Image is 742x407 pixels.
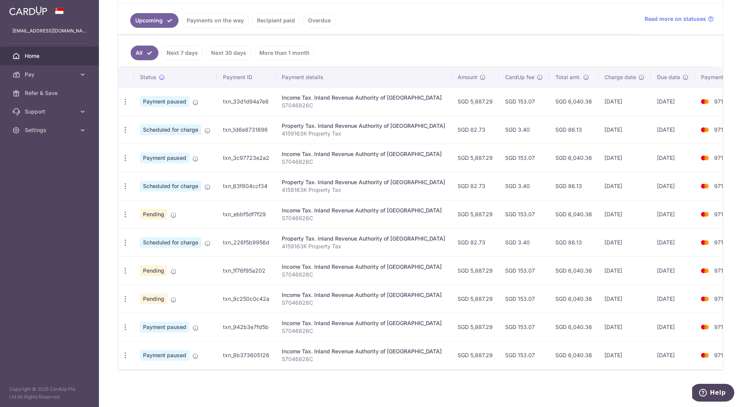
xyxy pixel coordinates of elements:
[714,98,726,105] span: 9715
[714,183,726,189] span: 9715
[282,263,445,271] div: Income Tax. Inland Revenue Authority of [GEOGRAPHIC_DATA]
[451,341,499,369] td: SGD 5,887.29
[549,200,598,228] td: SGD 6,040.36
[651,115,695,144] td: [DATE]
[651,313,695,341] td: [DATE]
[714,154,726,161] span: 9715
[499,256,549,285] td: SGD 153.07
[282,327,445,335] p: S7046826C
[12,27,87,35] p: [EMAIL_ADDRESS][DOMAIN_NAME]
[140,237,201,248] span: Scheduled for charge
[451,87,499,115] td: SGD 5,887.29
[697,153,713,163] img: Bank Card
[499,172,549,200] td: SGD 3.40
[549,341,598,369] td: SGD 6,040.36
[555,73,581,81] span: Total amt.
[282,235,445,243] div: Property Tax. Inland Revenue Authority of [GEOGRAPHIC_DATA]
[282,299,445,307] p: S7046826C
[697,125,713,134] img: Bank Card
[697,181,713,191] img: Bank Card
[598,115,651,144] td: [DATE]
[598,200,651,228] td: [DATE]
[697,238,713,247] img: Bank Card
[140,350,189,361] span: Payment paused
[451,228,499,256] td: SGD 82.73
[645,15,714,23] a: Read more on statuses
[499,200,549,228] td: SGD 153.07
[549,115,598,144] td: SGD 86.13
[140,73,157,81] span: Status
[697,351,713,360] img: Bank Card
[162,46,203,60] a: Next 7 days
[549,144,598,172] td: SGD 6,040.36
[282,348,445,355] div: Income Tax. Inland Revenue Authority of [GEOGRAPHIC_DATA]
[549,172,598,200] td: SGD 86.13
[276,67,451,87] th: Payment details
[451,313,499,341] td: SGD 5,887.29
[9,6,47,15] img: CardUp
[714,211,726,217] span: 9715
[206,46,251,60] a: Next 30 days
[651,285,695,313] td: [DATE]
[25,52,76,60] span: Home
[657,73,680,81] span: Due date
[282,186,445,194] p: 4159163K Property Tax
[714,267,726,274] span: 9715
[282,178,445,186] div: Property Tax. Inland Revenue Authority of [GEOGRAPHIC_DATA]
[499,285,549,313] td: SGD 153.07
[451,115,499,144] td: SGD 82.73
[458,73,477,81] span: Amount
[499,115,549,144] td: SGD 3.40
[282,158,445,166] p: S7046826C
[25,89,76,97] span: Refer & Save
[282,291,445,299] div: Income Tax. Inland Revenue Authority of [GEOGRAPHIC_DATA]
[282,150,445,158] div: Income Tax. Inland Revenue Authority of [GEOGRAPHIC_DATA]
[282,94,445,102] div: Income Tax. Inland Revenue Authority of [GEOGRAPHIC_DATA]
[692,384,734,403] iframe: Opens a widget where you can find more information
[217,313,276,341] td: txn_942b3e7fd5b
[697,322,713,332] img: Bank Card
[598,228,651,256] td: [DATE]
[451,285,499,313] td: SGD 5,887.29
[549,313,598,341] td: SGD 6,040.36
[282,130,445,137] p: 4159163K Property Tax
[217,115,276,144] td: txn_1d6e8731896
[140,209,167,220] span: Pending
[697,294,713,304] img: Bank Card
[549,228,598,256] td: SGD 86.13
[217,341,276,369] td: txn_8b373605126
[697,266,713,275] img: Bank Card
[282,102,445,109] p: S7046826C
[598,144,651,172] td: [DATE]
[282,355,445,363] p: S7046826C
[714,239,726,246] span: 9715
[451,144,499,172] td: SGD 5,887.29
[140,181,201,192] span: Scheduled for charge
[217,172,276,200] td: txn_63f804ccf34
[282,271,445,278] p: S7046826C
[25,71,76,78] span: Pay
[254,46,315,60] a: More than 1 month
[499,144,549,172] td: SGD 153.07
[604,73,636,81] span: Charge date
[282,207,445,214] div: Income Tax. Inland Revenue Authority of [GEOGRAPHIC_DATA]
[217,200,276,228] td: txn_ebbf5df7f29
[25,126,76,134] span: Settings
[651,341,695,369] td: [DATE]
[505,73,534,81] span: CardUp fee
[217,67,276,87] th: Payment ID
[451,172,499,200] td: SGD 82.73
[651,172,695,200] td: [DATE]
[140,124,201,135] span: Scheduled for charge
[451,256,499,285] td: SGD 5,887.29
[714,126,726,133] span: 9715
[714,324,726,330] span: 9715
[217,228,276,256] td: txn_226f5b9956d
[451,200,499,228] td: SGD 5,887.29
[140,96,189,107] span: Payment paused
[217,256,276,285] td: txn_1f76f95a202
[140,293,167,304] span: Pending
[549,285,598,313] td: SGD 6,040.36
[217,144,276,172] td: txn_3c97723e2a2
[282,319,445,327] div: Income Tax. Inland Revenue Authority of [GEOGRAPHIC_DATA]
